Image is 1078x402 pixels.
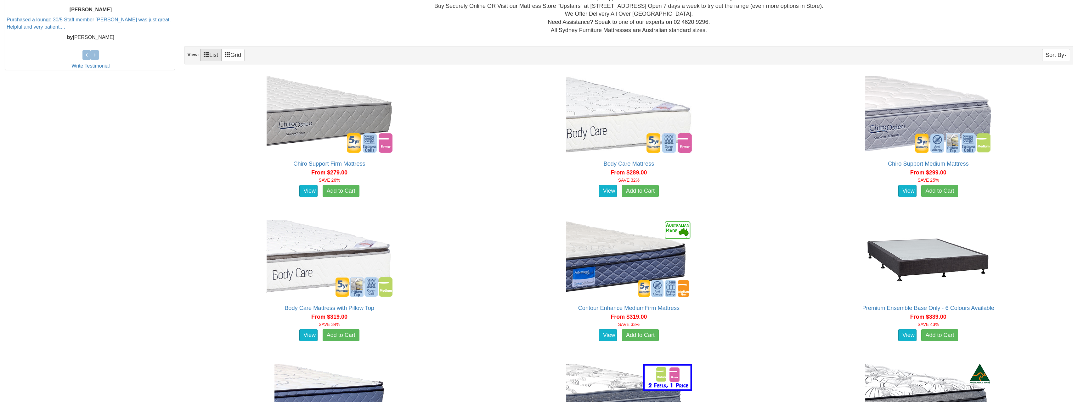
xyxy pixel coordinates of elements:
[265,218,394,299] img: Body Care Mattress with Pillow Top
[917,322,939,327] font: SAVE 43%
[888,161,969,167] a: Chiro Support Medium Mattress
[319,178,340,183] font: SAVE 26%
[864,218,993,299] img: Premium Ensemble Base Only - 6 Colours Available
[604,161,654,167] a: Body Care Mattress
[221,49,245,61] a: Grid
[564,218,693,299] img: Contour Enhance MediumFirm Mattress
[622,185,659,197] a: Add to Cart
[71,63,110,69] a: Write Testimonial
[299,185,318,197] a: View
[864,74,993,154] img: Chiro Support Medium Mattress
[1042,49,1070,61] button: Sort By
[188,52,199,57] strong: View:
[319,322,340,327] font: SAVE 34%
[599,185,617,197] a: View
[921,185,958,197] a: Add to Cart
[910,169,946,176] span: From $299.00
[7,34,175,41] p: [PERSON_NAME]
[200,49,222,61] a: List
[293,161,365,167] a: Chiro Support Firm Mattress
[265,74,394,154] img: Chiro Support Firm Mattress
[299,329,318,342] a: View
[862,305,994,311] a: Premium Ensemble Base Only - 6 Colours Available
[917,178,939,183] font: SAVE 25%
[611,314,647,320] span: From $319.00
[311,169,347,176] span: From $279.00
[285,305,374,311] a: Body Care Mattress with Pillow Top
[611,169,647,176] span: From $289.00
[599,329,617,342] a: View
[898,185,917,197] a: View
[323,329,359,342] a: Add to Cart
[323,185,359,197] a: Add to Cart
[910,314,946,320] span: From $339.00
[564,74,693,154] img: Body Care Mattress
[70,7,112,12] b: [PERSON_NAME]
[578,305,680,311] a: Contour Enhance MediumFirm Mattress
[7,17,171,30] a: Purchased a lounge 30/5 Staff member [PERSON_NAME] was just great. Helpful and very patient....
[618,178,640,183] font: SAVE 32%
[311,314,347,320] span: From $319.00
[898,329,917,342] a: View
[618,322,640,327] font: SAVE 33%
[67,35,73,40] b: by
[622,329,659,342] a: Add to Cart
[921,329,958,342] a: Add to Cart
